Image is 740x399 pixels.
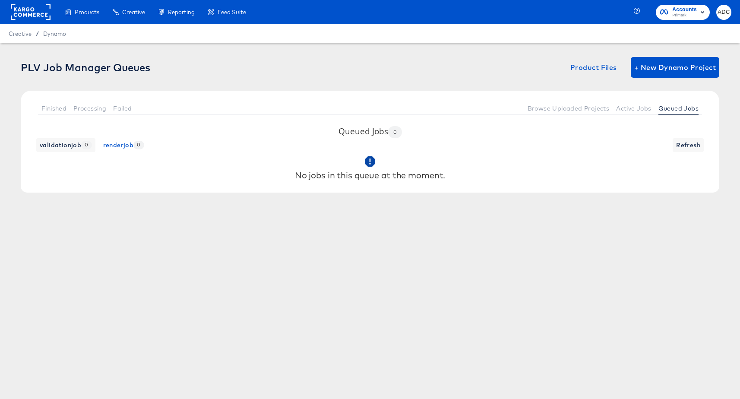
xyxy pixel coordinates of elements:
[656,5,710,20] button: AccountsPrimark
[100,138,148,152] button: renderjob 0
[41,105,66,112] span: Finished
[133,141,144,149] span: 0
[672,12,697,19] span: Primark
[43,30,66,37] a: Dynamo
[528,105,610,112] span: Browse Uploaded Projects
[168,9,195,16] span: Reporting
[570,61,617,73] span: Product Files
[40,140,92,151] span: validationjob
[113,105,132,112] span: Failed
[32,30,43,37] span: /
[672,5,697,14] span: Accounts
[75,9,99,16] span: Products
[720,7,728,17] span: ADC
[21,61,150,73] div: PLV Job Manager Queues
[73,105,106,112] span: Processing
[9,30,32,37] span: Creative
[634,61,716,73] span: + New Dynamo Project
[676,140,700,151] span: Refresh
[338,126,402,138] h3: Queued Jobs
[81,141,92,149] span: 0
[631,57,719,78] button: + New Dynamo Project
[122,9,145,16] span: Creative
[673,138,704,152] button: Refresh
[616,105,651,112] span: Active Jobs
[295,171,446,180] div: No jobs in this queue at the moment.
[388,129,402,135] span: 0
[103,140,144,151] span: renderjob
[218,9,246,16] span: Feed Suite
[567,57,620,78] button: Product Files
[716,5,731,20] button: ADC
[658,105,699,112] span: Queued Jobs
[36,138,95,152] button: validationjob 0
